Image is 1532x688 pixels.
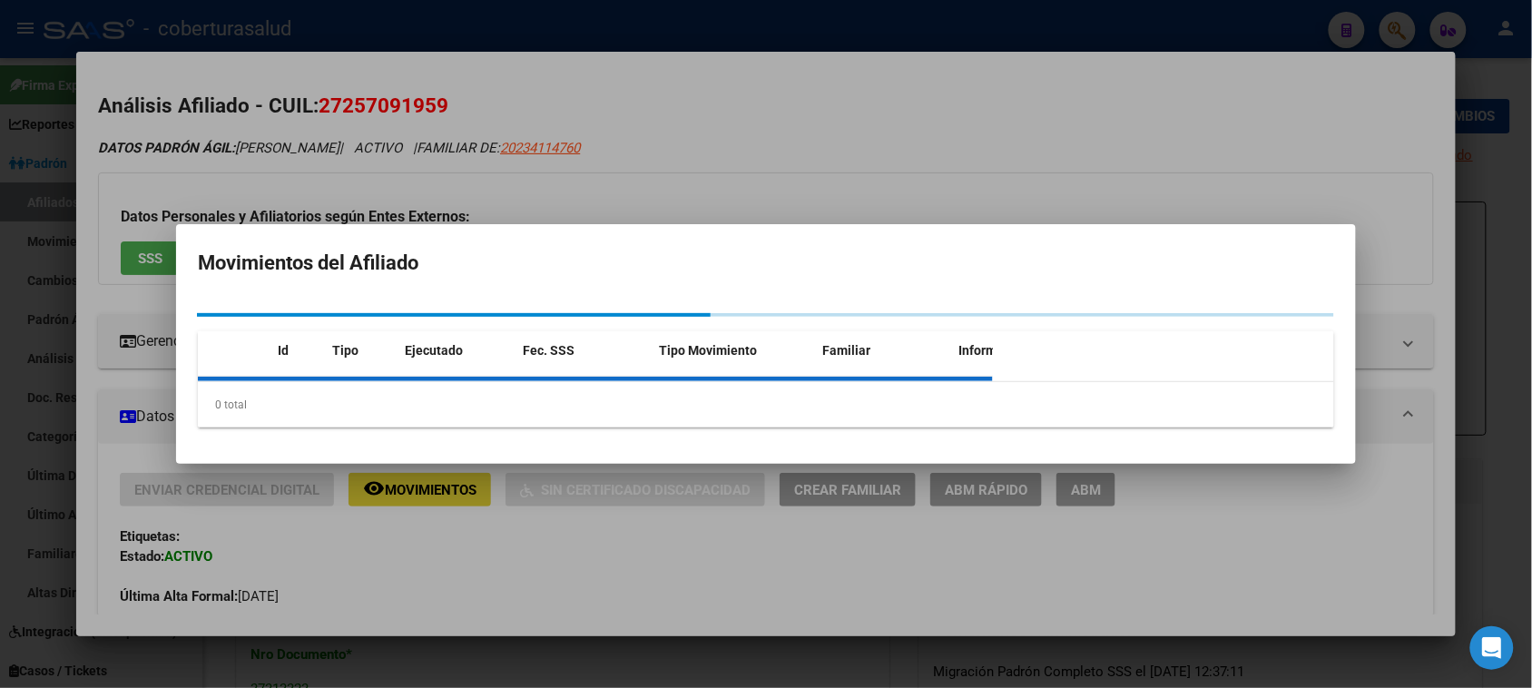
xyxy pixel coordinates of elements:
div: Open Intercom Messenger [1470,626,1514,670]
div: 0 total [198,382,1334,428]
span: Tipo Movimiento [659,343,757,358]
span: Informable SSS [958,343,1049,358]
span: Familiar [822,343,870,358]
span: Ejecutado [405,343,463,358]
h2: Movimientos del Afiliado [198,246,1334,280]
span: Tipo [332,343,358,358]
datatable-header-cell: Fec. SSS [516,331,652,370]
span: Id [278,343,289,358]
datatable-header-cell: Familiar [815,331,951,370]
span: Fec. SSS [523,343,574,358]
datatable-header-cell: Id [270,331,325,370]
datatable-header-cell: Ejecutado [398,331,516,370]
datatable-header-cell: Tipo Movimiento [652,331,815,370]
datatable-header-cell: Informable SSS [951,331,1087,370]
datatable-header-cell: Tipo [325,331,398,370]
